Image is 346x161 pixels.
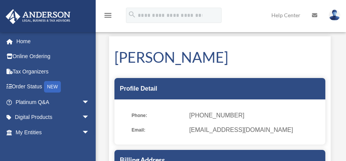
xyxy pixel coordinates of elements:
span: [PHONE_NUMBER] [189,110,320,121]
a: Platinum Q&Aarrow_drop_down [5,94,101,110]
a: Tax Organizers [5,64,101,79]
span: [EMAIL_ADDRESS][DOMAIN_NAME] [189,125,320,135]
i: search [128,10,136,19]
a: Home [5,34,101,49]
a: Online Ordering [5,49,101,64]
span: arrow_drop_down [82,94,97,110]
a: menu [103,13,113,20]
a: My Entitiesarrow_drop_down [5,125,101,140]
div: Profile Detail [114,78,325,99]
span: arrow_drop_down [82,110,97,125]
span: arrow_drop_down [82,125,97,140]
span: Phone: [132,110,184,121]
h1: [PERSON_NAME] [114,47,325,67]
i: menu [103,11,113,20]
div: NEW [44,81,61,93]
img: Anderson Advisors Platinum Portal [3,9,73,24]
img: User Pic [329,10,340,21]
span: Email: [132,125,184,135]
a: Digital Productsarrow_drop_down [5,110,101,125]
a: Order StatusNEW [5,79,101,95]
